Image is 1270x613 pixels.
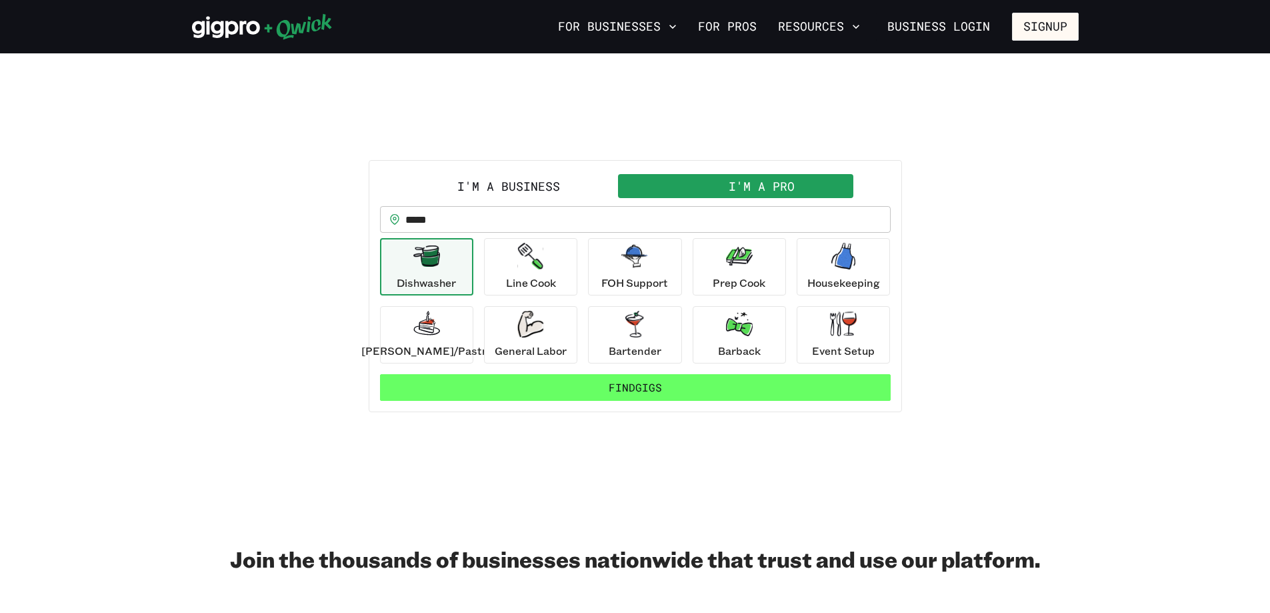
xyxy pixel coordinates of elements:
[797,306,890,364] button: Event Setup
[484,306,577,364] button: General Labor
[1012,13,1079,41] button: Signup
[718,343,761,359] p: Barback
[380,238,473,295] button: Dishwasher
[380,306,473,364] button: [PERSON_NAME]/Pastry
[693,238,786,295] button: Prep Cook
[588,238,681,295] button: FOH Support
[380,374,891,401] button: FindGigs
[369,120,902,147] h2: PICK UP A SHIFT!
[553,15,682,38] button: For Businesses
[635,174,888,198] button: I'm a Pro
[876,13,1001,41] a: Business Login
[773,15,865,38] button: Resources
[807,275,880,291] p: Housekeeping
[713,275,765,291] p: Prep Cook
[588,306,681,364] button: Bartender
[361,343,492,359] p: [PERSON_NAME]/Pastry
[601,275,668,291] p: FOH Support
[506,275,556,291] p: Line Cook
[192,546,1079,572] h2: Join the thousands of businesses nationwide that trust and use our platform.
[693,15,762,38] a: For Pros
[812,343,875,359] p: Event Setup
[609,343,661,359] p: Bartender
[495,343,567,359] p: General Labor
[693,306,786,364] button: Barback
[484,238,577,295] button: Line Cook
[797,238,890,295] button: Housekeeping
[397,275,456,291] p: Dishwasher
[383,174,635,198] button: I'm a Business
